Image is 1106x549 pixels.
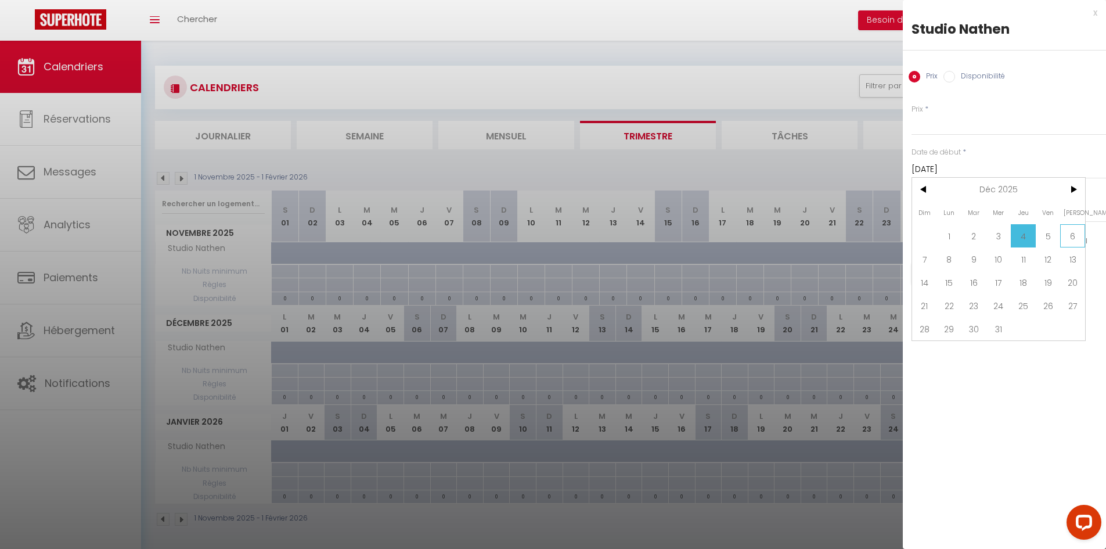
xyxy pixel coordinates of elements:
[986,224,1011,247] span: 3
[937,317,962,340] span: 29
[920,71,938,84] label: Prix
[986,294,1011,317] span: 24
[1011,201,1036,224] span: Jeu
[1057,500,1106,549] iframe: LiveChat chat widget
[937,178,1061,201] span: Déc 2025
[961,201,986,224] span: Mar
[912,317,937,340] span: 28
[1036,224,1061,247] span: 5
[961,317,986,340] span: 30
[1011,247,1036,271] span: 11
[903,6,1097,20] div: x
[961,224,986,247] span: 2
[955,71,1005,84] label: Disponibilité
[1060,294,1085,317] span: 27
[912,147,961,158] label: Date de début
[986,247,1011,271] span: 10
[912,201,937,224] span: Dim
[912,178,937,201] span: <
[1036,294,1061,317] span: 26
[1060,201,1085,224] span: [PERSON_NAME]
[1060,224,1085,247] span: 6
[1036,271,1061,294] span: 19
[912,271,937,294] span: 14
[986,271,1011,294] span: 17
[1060,271,1085,294] span: 20
[961,294,986,317] span: 23
[937,247,962,271] span: 8
[1036,247,1061,271] span: 12
[937,224,962,247] span: 1
[937,201,962,224] span: Lun
[986,317,1011,340] span: 31
[1060,247,1085,271] span: 13
[1011,224,1036,247] span: 4
[1036,201,1061,224] span: Ven
[912,247,937,271] span: 7
[912,20,1097,38] div: Studio Nathen
[1011,294,1036,317] span: 25
[912,294,937,317] span: 21
[986,201,1011,224] span: Mer
[961,247,986,271] span: 9
[937,271,962,294] span: 15
[1011,271,1036,294] span: 18
[937,294,962,317] span: 22
[961,271,986,294] span: 16
[912,104,923,115] label: Prix
[1060,178,1085,201] span: >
